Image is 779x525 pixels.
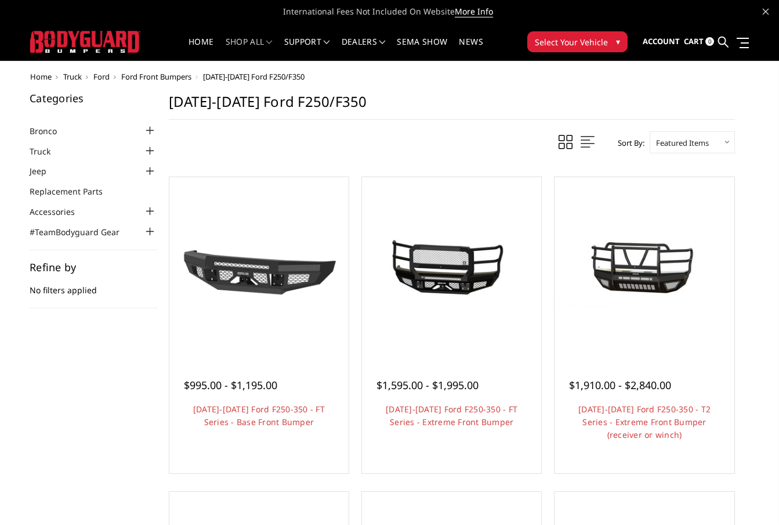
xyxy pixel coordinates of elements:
[30,31,140,52] img: BODYGUARD BUMPERS
[193,404,325,427] a: [DATE]-[DATE] Ford F250-350 - FT Series - Base Front Bumper
[397,38,447,60] a: SEMA Show
[578,404,711,440] a: [DATE]-[DATE] Ford F250-350 - T2 Series - Extreme Front Bumper (receiver or winch)
[30,262,157,308] div: No filters applied
[172,180,346,354] a: 2017-2022 Ford F250-350 - FT Series - Base Front Bumper
[616,35,620,48] span: ▾
[30,226,134,238] a: #TeamBodyguard Gear
[30,71,52,82] a: Home
[365,180,538,354] a: 2017-2022 Ford F250-350 - FT Series - Extreme Front Bumper 2017-2022 Ford F250-350 - FT Series - ...
[569,378,671,392] span: $1,910.00 - $2,840.00
[184,378,277,392] span: $995.00 - $1,195.00
[535,36,608,48] span: Select Your Vehicle
[684,26,714,57] a: Cart 0
[459,38,483,60] a: News
[684,36,704,46] span: Cart
[93,71,110,82] a: Ford
[643,36,680,46] span: Account
[172,218,346,315] img: 2017-2022 Ford F250-350 - FT Series - Base Front Bumper
[557,180,731,354] a: 2017-2022 Ford F250-350 - T2 Series - Extreme Front Bumper (receiver or winch) 2017-2022 Ford F25...
[386,404,517,427] a: [DATE]-[DATE] Ford F250-350 - FT Series - Extreme Front Bumper
[30,145,65,157] a: Truck
[30,262,157,272] h5: Refine by
[30,185,117,197] a: Replacement Parts
[30,125,71,137] a: Bronco
[30,165,61,177] a: Jeep
[643,26,680,57] a: Account
[527,31,628,52] button: Select Your Vehicle
[30,93,157,103] h5: Categories
[121,71,191,82] a: Ford Front Bumpers
[342,38,386,60] a: Dealers
[611,134,644,152] label: Sort By:
[63,71,82,82] a: Truck
[169,93,735,120] h1: [DATE]-[DATE] Ford F250/F350
[203,71,305,82] span: [DATE]-[DATE] Ford F250/F350
[455,6,493,17] a: More Info
[226,38,273,60] a: shop all
[376,378,479,392] span: $1,595.00 - $1,995.00
[30,206,89,218] a: Accessories
[189,38,213,60] a: Home
[705,37,714,46] span: 0
[284,38,330,60] a: Support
